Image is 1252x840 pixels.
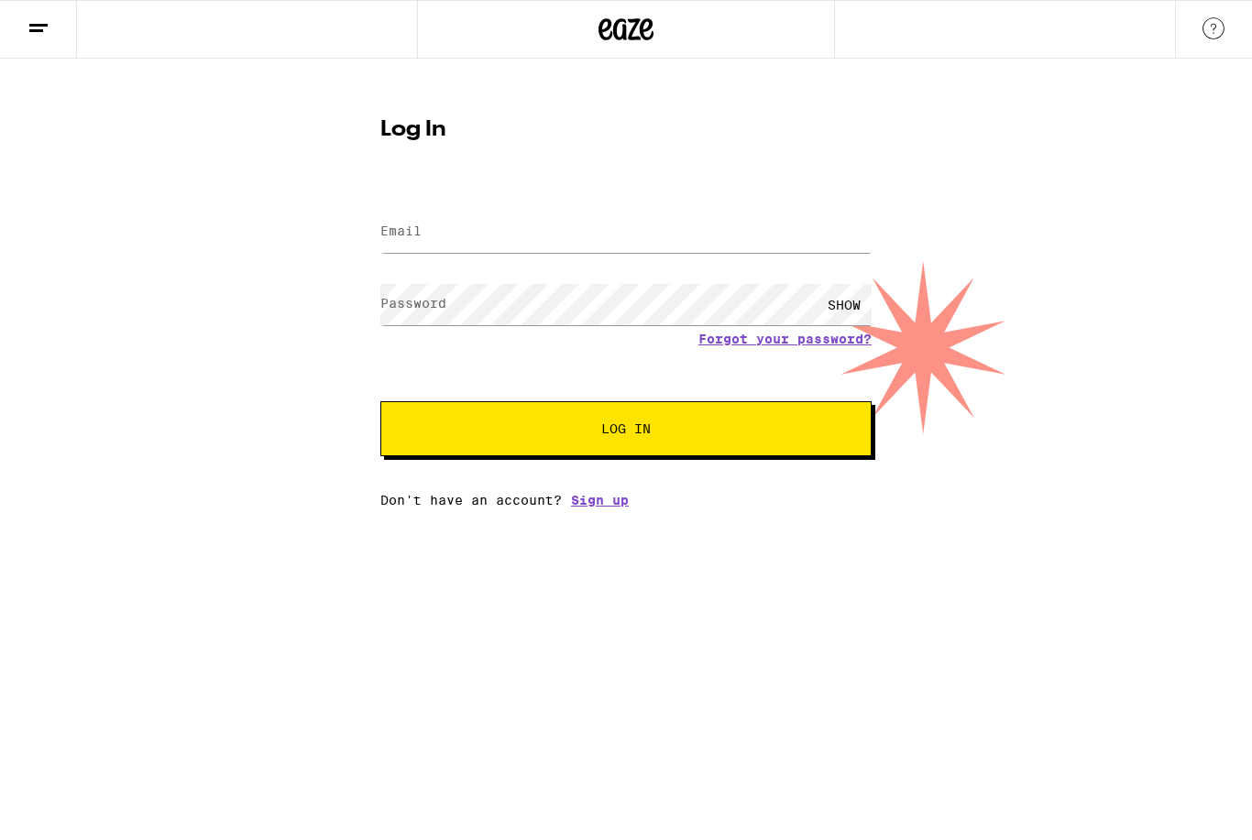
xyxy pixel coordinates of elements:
[817,284,872,325] div: SHOW
[380,493,872,507] div: Don't have an account?
[380,224,422,238] label: Email
[571,493,629,507] a: Sign up
[601,422,651,435] span: Log In
[380,296,446,311] label: Password
[380,119,872,141] h1: Log In
[698,332,872,346] a: Forgot your password?
[380,401,872,456] button: Log In
[380,212,872,253] input: Email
